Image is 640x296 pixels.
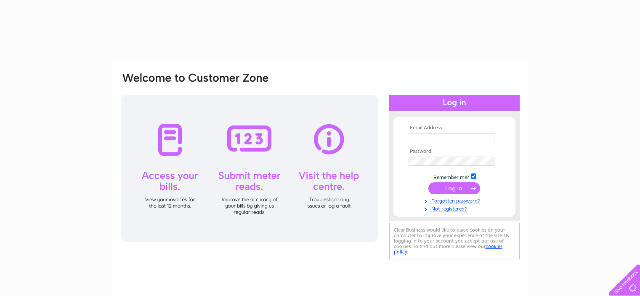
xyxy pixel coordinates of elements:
th: Email Address: [406,125,503,131]
a: Forgotten password? [408,196,503,204]
th: Password: [406,149,503,155]
a: cookies policy [394,243,502,255]
td: Remember me? [406,172,503,181]
input: Submit [428,182,480,194]
a: Not registered? [408,204,503,212]
div: Clear Business would like to place cookies on your computer to improve your experience of the sit... [389,223,520,259]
